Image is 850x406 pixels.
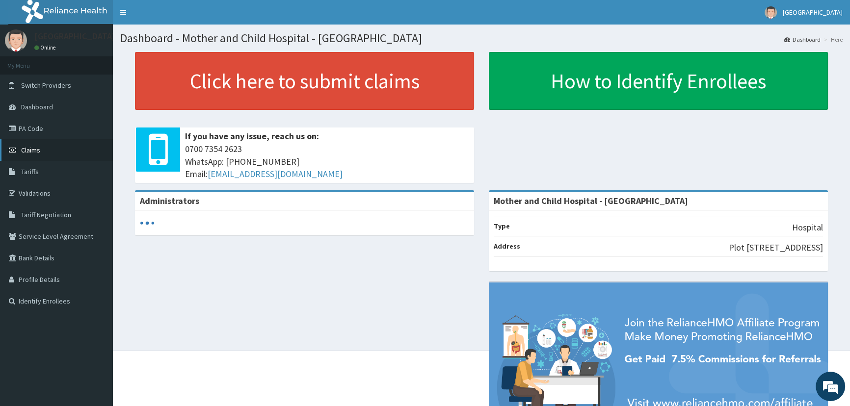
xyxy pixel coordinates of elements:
span: Tariffs [21,167,39,176]
a: Click here to submit claims [135,52,474,110]
p: Hospital [792,221,823,234]
b: Type [494,222,510,230]
span: [GEOGRAPHIC_DATA] [783,8,843,17]
span: 0700 7354 2623 WhatsApp: [PHONE_NUMBER] Email: [185,143,469,180]
b: Address [494,242,520,251]
b: Administrators [140,195,199,206]
li: Here [822,35,843,44]
svg: audio-loading [140,216,155,230]
strong: Mother and Child Hospital - [GEOGRAPHIC_DATA] [494,195,688,206]
span: Tariff Negotiation [21,210,71,219]
p: [GEOGRAPHIC_DATA] [34,32,115,41]
a: Dashboard [784,35,821,44]
img: User Image [5,29,27,51]
a: How to Identify Enrollees [489,52,828,110]
span: Claims [21,146,40,154]
p: Plot [STREET_ADDRESS] [729,241,823,254]
span: Dashboard [21,102,53,111]
span: Switch Providers [21,81,71,90]
img: User Image [765,6,777,19]
b: If you have any issue, reach us on: [185,130,319,142]
a: Online [34,44,58,51]
h1: Dashboard - Mother and Child Hospital - [GEOGRAPHIC_DATA] [120,32,843,45]
a: [EMAIL_ADDRESS][DOMAIN_NAME] [208,168,343,179]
